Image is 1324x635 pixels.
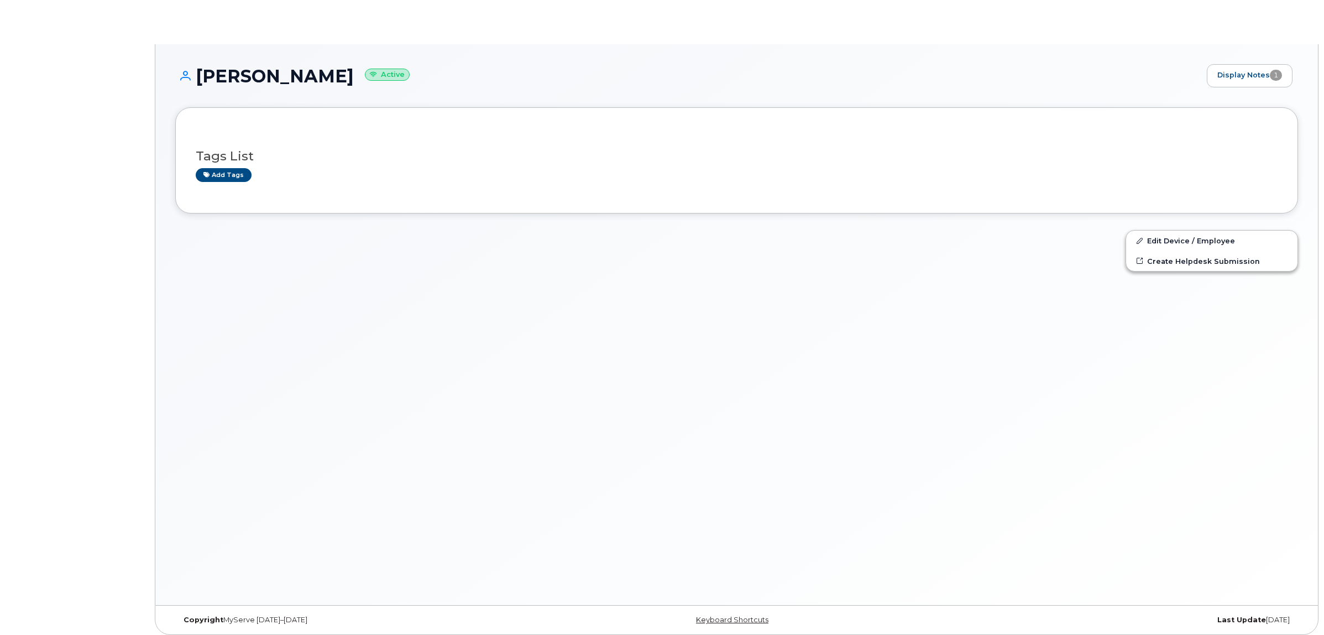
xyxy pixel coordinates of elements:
[1217,616,1266,624] strong: Last Update
[365,69,410,81] small: Active
[175,66,1201,86] h1: [PERSON_NAME]
[184,616,223,624] strong: Copyright
[196,149,1278,163] h3: Tags List
[1126,251,1297,271] a: Create Helpdesk Submission
[1270,70,1282,81] span: 1
[196,168,252,182] a: Add tags
[175,616,550,624] div: MyServe [DATE]–[DATE]
[696,616,768,624] a: Keyboard Shortcuts
[1207,64,1292,87] a: Display Notes1
[1126,231,1297,251] a: Edit Device / Employee
[924,616,1298,624] div: [DATE]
